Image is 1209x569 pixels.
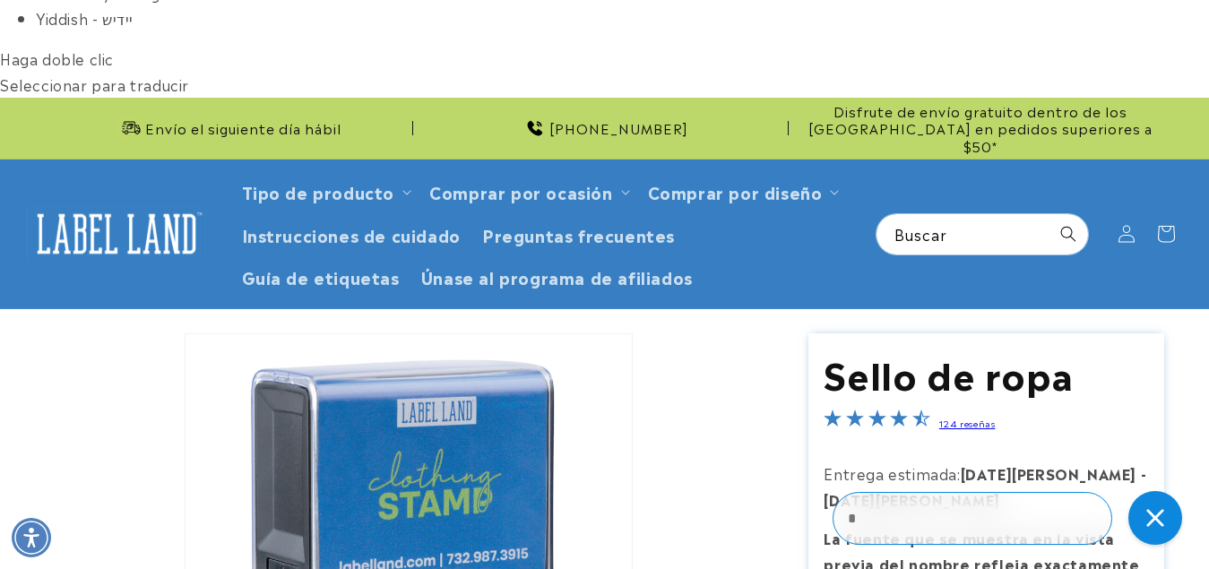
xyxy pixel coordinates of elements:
a: Tipo de producto [242,179,395,203]
font: [DATE][PERSON_NAME] [961,462,1136,484]
summary: Tipo de producto [231,170,419,212]
summary: Comprar por diseño [637,170,847,212]
font: Guía de etiquetas [242,264,400,289]
a: 124 reseñas [939,417,996,429]
a: Etiqueta Land [21,200,213,269]
div: Anuncio [420,98,789,159]
font: - [1141,462,1147,484]
a: Únase al programa de afiliados [410,255,704,297]
summary: Comprar por ocasión [419,170,636,212]
a: Comprar por diseño [648,179,823,203]
a: Instrucciones de cuidado [231,213,471,255]
font: Envío el siguiente día hábil [145,117,341,138]
a: Preguntas frecuentes [471,213,686,255]
font: Entrega estimada: [824,462,960,484]
a: Guía de etiquetas [231,255,410,297]
font: [DATE][PERSON_NAME] [824,488,999,510]
button: Buscar [1049,214,1088,254]
font: Preguntas frecuentes [482,222,675,246]
font: Sello de ropa [824,346,1073,400]
div: Anuncio [796,98,1164,159]
span: Calificación general de 4,4 estrellas [824,411,929,433]
img: Etiqueta Land [27,206,206,262]
iframe: Gorgias Floating Chat [833,485,1191,551]
div: Anuncio [45,98,413,159]
div: Menú de accesibilidad [12,518,51,557]
font: Únase al programa de afiliados [421,264,693,289]
font: Comprar por ocasión [429,179,612,203]
font: Yiddish - יידיש [36,7,134,29]
font: [PHONE_NUMBER] [549,117,688,138]
font: Disfrute de envío gratuito dentro de los [GEOGRAPHIC_DATA] en pedidos superiores a $50* [808,100,1153,156]
font: Instrucciones de cuidado [242,222,461,246]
